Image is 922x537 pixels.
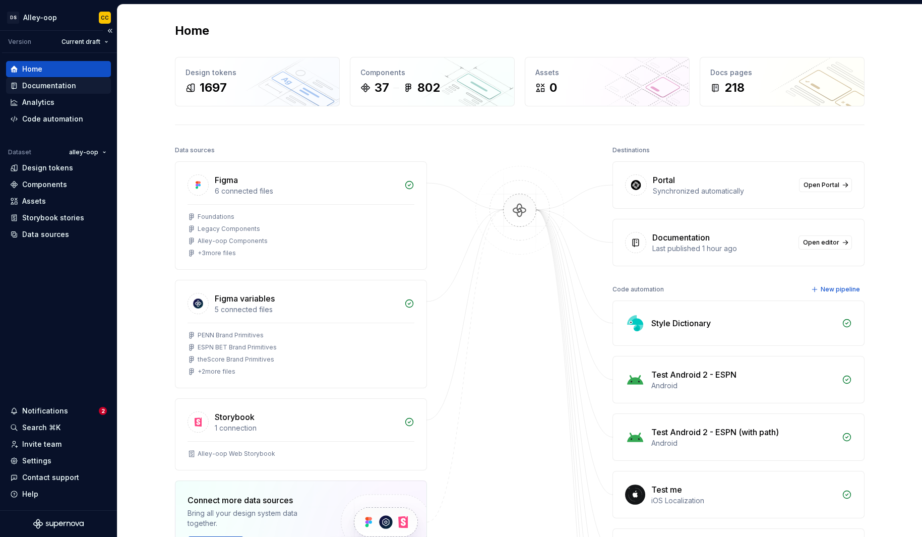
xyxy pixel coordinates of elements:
[6,403,111,419] button: Notifications2
[549,80,557,96] div: 0
[2,7,115,28] button: DSAlley-oopCC
[6,111,111,127] a: Code automation
[798,235,852,250] a: Open editor
[23,13,57,23] div: Alley-oop
[6,453,111,469] a: Settings
[22,423,60,433] div: Search ⌘K
[8,148,31,156] div: Dataset
[612,282,664,296] div: Code automation
[198,343,277,351] div: ESPN BET Brand Primitives
[821,285,860,293] span: New pipeline
[22,472,79,483] div: Contact support
[198,450,275,458] div: Alley-oop Web Storybook
[651,496,836,506] div: iOS Localization
[215,423,398,433] div: 1 connection
[360,68,504,78] div: Components
[103,24,117,38] button: Collapse sidebar
[710,68,854,78] div: Docs pages
[700,57,865,106] a: Docs pages218
[22,439,62,449] div: Invite team
[653,174,675,186] div: Portal
[188,508,324,528] div: Bring all your design system data together.
[653,186,793,196] div: Synchronized automatically
[652,231,710,244] div: Documentation
[22,406,68,416] div: Notifications
[175,161,427,270] a: Figma6 connected filesFoundationsLegacy ComponentsAlley-oop Components+3more files
[175,23,209,39] h2: Home
[101,14,109,22] div: CC
[6,420,111,436] button: Search ⌘K
[215,305,398,315] div: 5 connected files
[724,80,745,96] div: 218
[6,61,111,77] a: Home
[215,292,275,305] div: Figma variables
[6,226,111,243] a: Data sources
[188,494,324,506] div: Connect more data sources
[215,186,398,196] div: 6 connected files
[6,94,111,110] a: Analytics
[198,249,236,257] div: + 3 more files
[651,438,836,448] div: Android
[22,163,73,173] div: Design tokens
[350,57,515,106] a: Components37802
[6,436,111,452] a: Invite team
[8,38,31,46] div: Version
[175,57,340,106] a: Design tokens1697
[22,196,46,206] div: Assets
[6,176,111,193] a: Components
[22,180,67,190] div: Components
[6,193,111,209] a: Assets
[651,317,711,329] div: Style Dictionary
[6,210,111,226] a: Storybook stories
[22,64,42,74] div: Home
[200,80,227,96] div: 1697
[22,456,51,466] div: Settings
[22,97,54,107] div: Analytics
[65,145,111,159] button: alley-oop
[799,178,852,192] a: Open Portal
[651,484,682,496] div: Test me
[198,225,260,233] div: Legacy Components
[198,331,264,339] div: PENN Brand Primitives
[198,237,268,245] div: Alley-oop Components
[99,407,107,415] span: 2
[612,143,650,157] div: Destinations
[803,238,839,247] span: Open editor
[804,181,839,189] span: Open Portal
[652,244,792,254] div: Last published 1 hour ago
[22,489,38,499] div: Help
[62,38,100,46] span: Current draft
[198,355,274,364] div: theScore Brand Primitives
[525,57,690,106] a: Assets0
[22,229,69,240] div: Data sources
[215,411,255,423] div: Storybook
[375,80,389,96] div: 37
[69,148,98,156] span: alley-oop
[535,68,679,78] div: Assets
[7,12,19,24] div: DS
[175,398,427,470] a: Storybook1 connectionAlley-oop Web Storybook
[33,519,84,529] svg: Supernova Logo
[417,80,440,96] div: 802
[186,68,329,78] div: Design tokens
[22,213,84,223] div: Storybook stories
[6,78,111,94] a: Documentation
[215,174,238,186] div: Figma
[651,381,836,391] div: Android
[22,81,76,91] div: Documentation
[198,368,235,376] div: + 2 more files
[651,369,736,381] div: Test Android 2 - ESPN
[651,426,779,438] div: Test Android 2 - ESPN (with path)
[57,35,113,49] button: Current draft
[6,160,111,176] a: Design tokens
[808,282,865,296] button: New pipeline
[6,486,111,502] button: Help
[6,469,111,486] button: Contact support
[22,114,83,124] div: Code automation
[175,143,215,157] div: Data sources
[175,280,427,388] a: Figma variables5 connected filesPENN Brand PrimitivesESPN BET Brand PrimitivestheScore Brand Prim...
[198,213,234,221] div: Foundations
